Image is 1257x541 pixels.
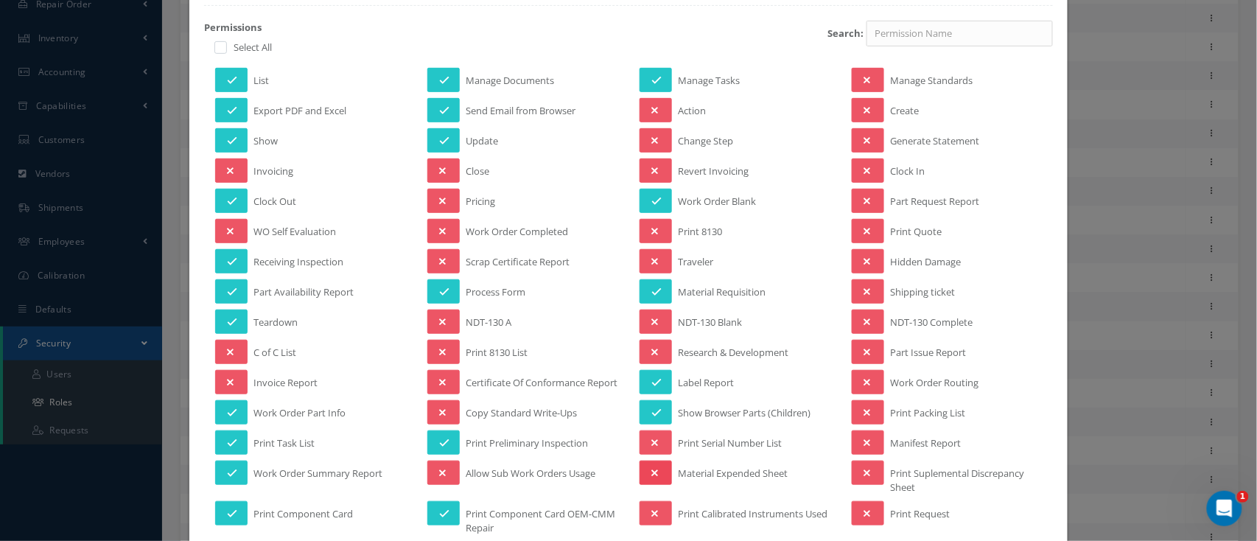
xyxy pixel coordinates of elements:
span: Print Calibrated Instruments Used [678,507,827,526]
span: Material Requisition [678,285,766,304]
span: Work Order Part Info [253,406,346,425]
span: Print 8130 List [466,346,528,364]
span: Print Quote [890,225,942,243]
span: Manage Documents [466,74,554,92]
span: Allow Sub Work Orders Usage [466,467,595,485]
span: Revert Invoicing [678,164,749,183]
span: Manage Tasks [678,74,740,92]
span: Manifest Report [890,436,961,455]
span: List [253,74,269,92]
span: Update [466,134,498,153]
span: Research & Development [678,346,788,364]
span: Action [678,104,706,122]
span: Copy Standard Write-Ups [466,406,577,425]
span: 1 [1237,491,1249,503]
span: WO Self Evaluation [253,225,336,243]
span: Hidden Damage [890,255,961,273]
span: Part Request Report [890,195,979,213]
span: Print Component Card [253,507,353,526]
span: Certificate Of Conformance Report [466,376,617,394]
span: Work Order Completed [466,225,568,243]
span: Create [890,104,919,122]
span: Print Preliminary Inspection [466,436,588,455]
span: Pricing [466,195,495,213]
strong: Search: [827,27,864,40]
span: Label Report [678,376,734,394]
span: Send Email from Browser [466,104,575,122]
span: Print Serial Number List [678,436,782,455]
span: Show [253,134,278,153]
span: Teardown [253,315,298,334]
span: NDT-130 Blank [678,315,742,334]
span: C of C List [253,346,296,364]
span: Traveler [678,255,713,273]
span: Invoicing [253,164,293,183]
span: Print 8130 [678,225,722,243]
span: Print Packing List [890,406,965,425]
span: Shipping ticket [890,285,955,304]
span: Print Task List [253,436,315,455]
span: Material Expended Sheet [678,467,788,485]
span: Scrap Certificate Report [466,255,570,273]
span: Work Order Blank [678,195,756,213]
input: Permission Name [866,21,1053,47]
span: Work Order Summary Report [253,467,382,485]
span: Export PDF and Excel [253,104,346,122]
span: Clock In [890,164,925,183]
span: Receiving Inspection [253,255,343,273]
span: NDT-130 A [466,315,511,334]
span: Show Browser Parts (Children) [678,406,810,425]
span: Part Issue Report [890,346,966,364]
span: Clock Out [253,195,296,213]
strong: Permissions [204,21,262,34]
span: Print Request [890,507,950,526]
span: Print Component Card OEM-CMM Repair [466,507,617,536]
span: Process Form [466,285,525,304]
span: NDT-130 Complete [890,315,973,334]
span: Close [466,164,489,183]
span: Manage Standards [890,74,973,92]
span: Print Suplemental Discrepancy Sheet [890,467,1042,495]
span: Part Availability Report [253,285,354,304]
label: Select All [230,41,272,54]
span: Work Order Routing [890,376,978,394]
iframe: Intercom live chat [1207,491,1242,526]
span: Change Step [678,134,733,153]
span: Generate Statement [890,134,979,153]
span: Invoice Report [253,376,318,394]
